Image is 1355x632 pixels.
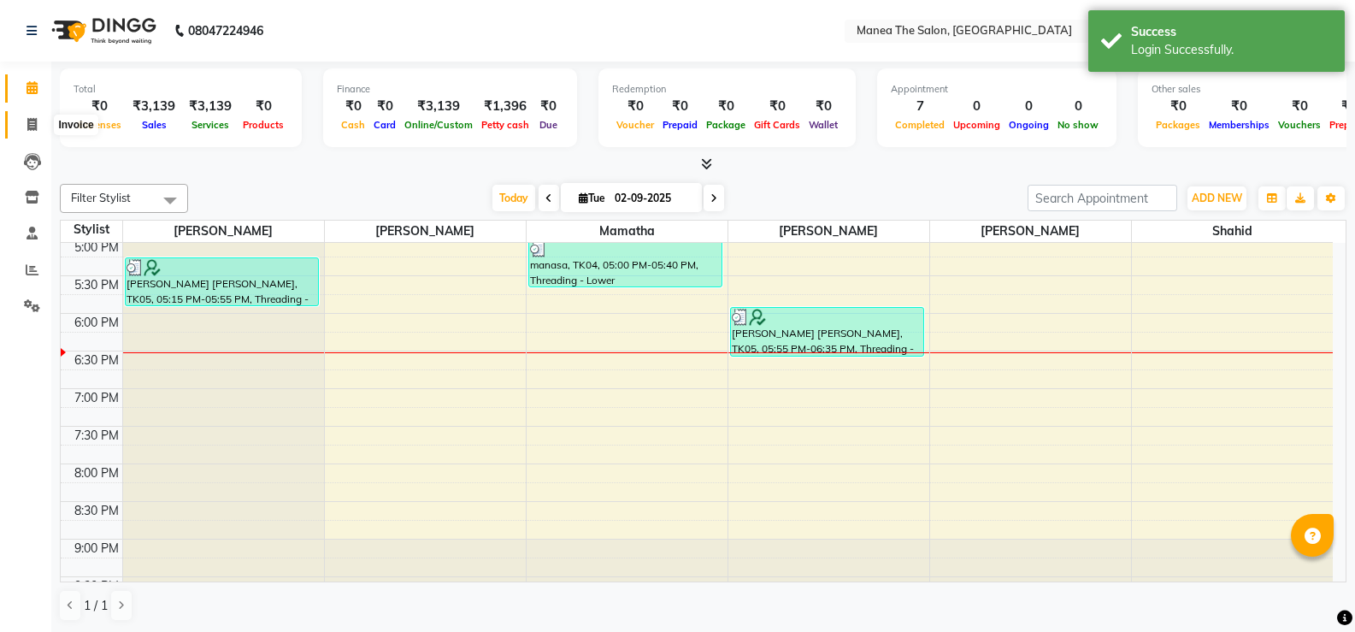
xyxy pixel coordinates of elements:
div: 8:00 PM [71,464,122,482]
img: logo [44,7,161,55]
span: [PERSON_NAME] [728,221,929,242]
div: Appointment [891,82,1103,97]
div: Total [74,82,288,97]
div: ₹0 [612,97,658,116]
div: 5:30 PM [71,276,122,294]
div: ₹3,139 [400,97,477,116]
div: ₹0 [750,97,804,116]
span: Sales [138,119,171,131]
span: Completed [891,119,949,131]
span: Tue [574,192,610,204]
span: Services [187,119,233,131]
span: Petty cash [477,119,533,131]
div: 6:00 PM [71,314,122,332]
div: ₹1,396 [477,97,533,116]
div: 0 [949,97,1004,116]
div: 5:00 PM [71,239,122,257]
span: Package [702,119,750,131]
div: 0 [1004,97,1053,116]
div: 9:00 PM [71,540,122,558]
input: 2025-09-02 [610,186,695,211]
span: Due [535,119,562,131]
span: Online/Custom [400,119,477,131]
span: Mamatha [527,221,728,242]
div: Invoice [54,115,97,135]
div: ₹0 [1205,97,1274,116]
span: Today [492,185,535,211]
button: ADD NEW [1187,186,1246,210]
div: ₹0 [804,97,842,116]
span: [PERSON_NAME] [123,221,324,242]
div: ₹3,139 [126,97,182,116]
span: Ongoing [1004,119,1053,131]
div: [PERSON_NAME] [PERSON_NAME], TK05, 05:15 PM-05:55 PM, Threading - Eyebrows (₹50),Threading - Uppe... [126,258,318,305]
div: ₹0 [1274,97,1325,116]
span: Vouchers [1274,119,1325,131]
span: No show [1053,119,1103,131]
div: 6:30 PM [71,351,122,369]
span: Filter Stylist [71,191,131,204]
span: 1 / 1 [84,597,108,615]
span: Upcoming [949,119,1004,131]
iframe: chat widget [1283,564,1338,615]
div: [PERSON_NAME] [PERSON_NAME], TK05, 05:55 PM-06:35 PM, Threading - Eyebrows (₹50),Threading - Uppe... [731,308,923,356]
span: Voucher [612,119,658,131]
div: ₹0 [239,97,288,116]
div: 7 [891,97,949,116]
div: manasa, TK04, 05:00 PM-05:40 PM, Threading - Lower Lip/[GEOGRAPHIC_DATA] (₹50),Threading - Upper ... [529,239,722,286]
div: 7:00 PM [71,389,122,407]
div: ₹0 [533,97,563,116]
span: [PERSON_NAME] [930,221,1131,242]
div: 7:30 PM [71,427,122,445]
div: Login Successfully. [1131,41,1332,59]
span: Products [239,119,288,131]
div: Finance [337,82,563,97]
span: Card [369,119,400,131]
div: ₹0 [702,97,750,116]
div: ₹0 [74,97,126,116]
div: Stylist [61,221,122,239]
span: Memberships [1205,119,1274,131]
div: ₹0 [658,97,702,116]
span: ADD NEW [1192,192,1242,204]
div: ₹0 [337,97,369,116]
b: 08047224946 [188,7,263,55]
div: ₹3,139 [182,97,239,116]
div: 8:30 PM [71,502,122,520]
span: Shahid [1132,221,1334,242]
span: Wallet [804,119,842,131]
div: ₹0 [369,97,400,116]
div: Redemption [612,82,842,97]
span: Cash [337,119,369,131]
span: Prepaid [658,119,702,131]
div: 9:30 PM [71,577,122,595]
div: Success [1131,23,1332,41]
div: ₹0 [1152,97,1205,116]
span: Gift Cards [750,119,804,131]
span: Packages [1152,119,1205,131]
span: [PERSON_NAME] [325,221,526,242]
div: 0 [1053,97,1103,116]
input: Search Appointment [1028,185,1177,211]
